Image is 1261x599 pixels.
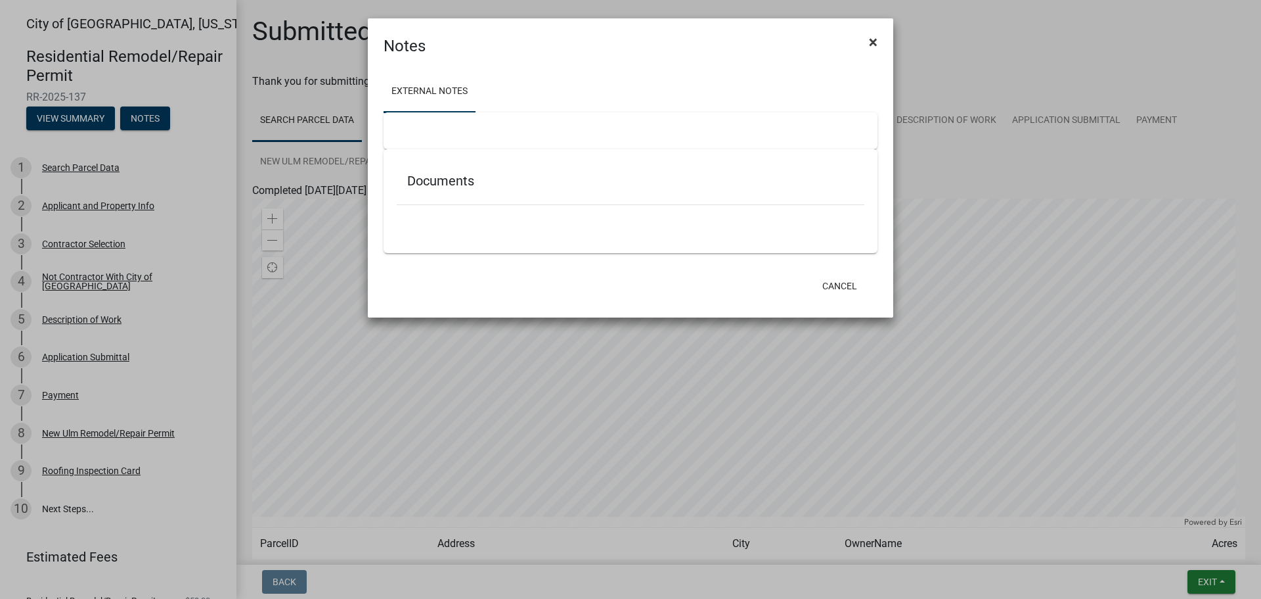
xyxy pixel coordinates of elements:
button: Close [858,24,888,60]
button: Cancel [812,274,868,298]
h5: Documents [407,173,854,189]
span: × [869,33,877,51]
a: External Notes [384,71,476,113]
h4: Notes [384,34,426,58]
